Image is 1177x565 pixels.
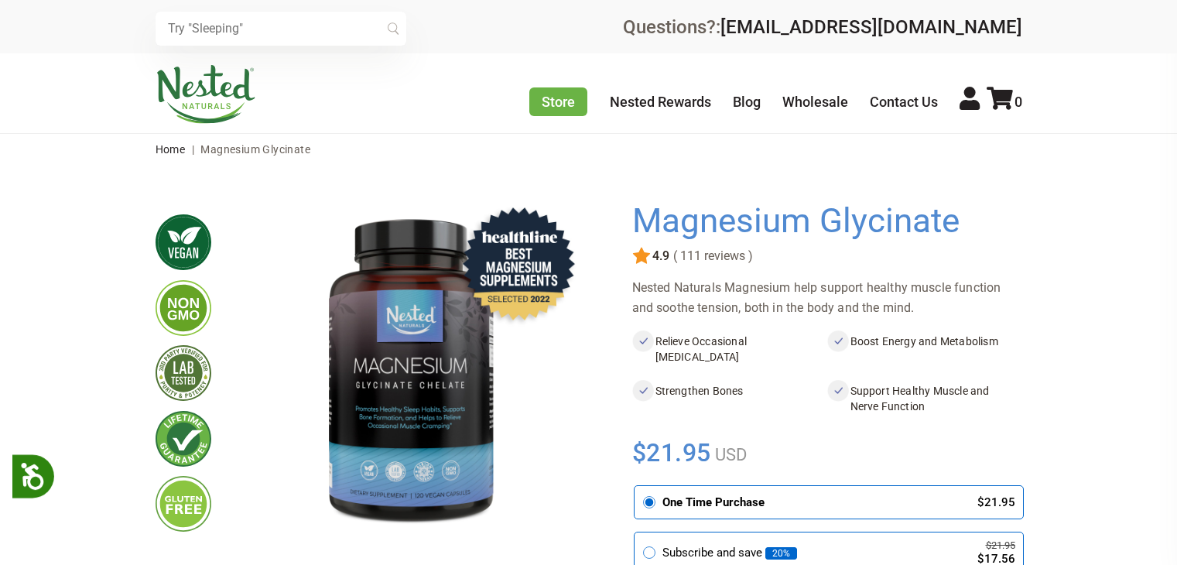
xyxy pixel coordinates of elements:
a: Blog [733,94,761,110]
h1: Magnesium Glycinate [632,202,1014,241]
span: | [188,143,198,156]
a: Store [529,87,587,116]
a: Contact Us [870,94,938,110]
li: Boost Energy and Metabolism [827,330,1022,368]
li: Strengthen Bones [632,380,827,417]
div: Questions?: [623,18,1022,36]
span: 0 [1014,94,1022,110]
span: 4.9 [651,249,669,263]
div: Nested Naturals Magnesium help support healthy muscle function and soothe tension, both in the bo... [632,278,1022,318]
img: Magnesium Glycinate [236,202,583,549]
nav: breadcrumbs [156,134,1022,165]
a: 0 [987,94,1022,110]
a: Home [156,143,186,156]
a: Nested Rewards [610,94,711,110]
span: ( 111 reviews ) [669,249,753,263]
span: USD [711,445,747,464]
img: vegan [156,214,211,270]
img: star.svg [632,247,651,265]
img: Nested Naturals [156,65,256,124]
img: lifetimeguarantee [156,411,211,467]
li: Relieve Occasional [MEDICAL_DATA] [632,330,827,368]
span: $21.95 [632,436,712,470]
li: Support Healthy Muscle and Nerve Function [827,380,1022,417]
span: Magnesium Glycinate [200,143,310,156]
a: [EMAIL_ADDRESS][DOMAIN_NAME] [720,16,1022,38]
img: glutenfree [156,476,211,532]
input: Try "Sleeping" [156,12,406,46]
img: gmofree [156,280,211,336]
img: thirdpartytested [156,345,211,401]
a: Wholesale [782,94,848,110]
